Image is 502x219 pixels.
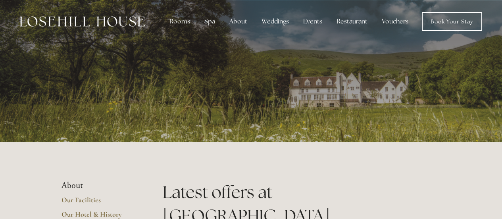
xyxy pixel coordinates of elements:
div: Restaurant [330,14,374,29]
div: Events [297,14,329,29]
a: Vouchers [375,14,415,29]
a: Book Your Stay [422,12,482,31]
a: Our Facilities [62,196,137,210]
div: About [223,14,254,29]
div: Rooms [163,14,196,29]
img: Losehill House [20,16,145,27]
li: About [62,180,137,191]
div: Spa [198,14,221,29]
div: Weddings [255,14,295,29]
